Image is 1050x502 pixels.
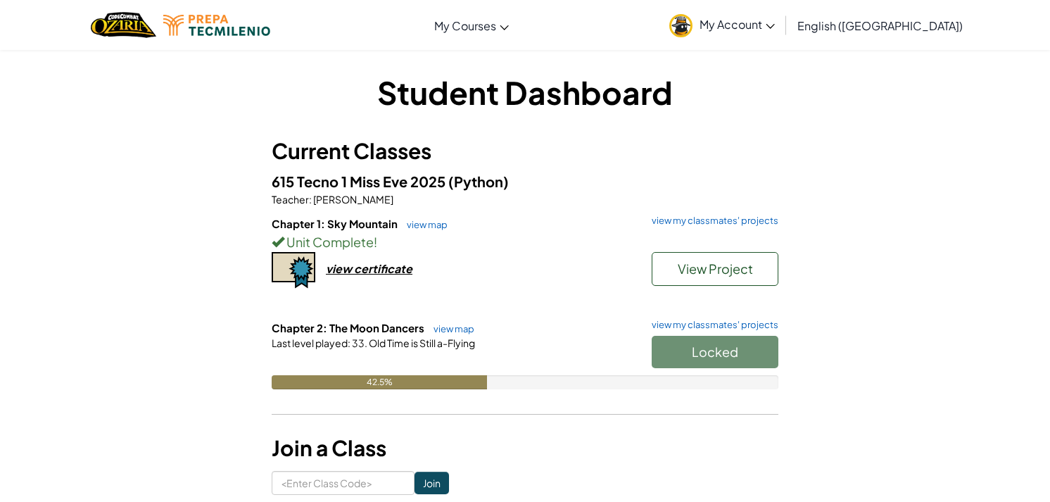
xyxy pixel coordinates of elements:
h1: Student Dashboard [272,70,778,114]
img: Home [91,11,156,39]
img: Tecmilenio logo [163,15,270,36]
a: Ozaria by CodeCombat logo [91,11,156,39]
span: : [309,193,312,206]
input: <Enter Class Code> [272,471,415,495]
a: view certificate [272,261,412,276]
span: Last level played [272,337,348,349]
span: English ([GEOGRAPHIC_DATA]) [797,18,963,33]
a: My Courses [427,6,516,44]
img: certificate-icon.png [272,252,315,289]
a: My Account [662,3,782,47]
span: My Courses [434,18,496,33]
span: 33. [350,337,367,349]
div: 42.5% [272,375,487,389]
a: English ([GEOGRAPHIC_DATA]) [790,6,970,44]
button: View Project [652,252,778,286]
a: view map [426,323,474,334]
a: view my classmates' projects [645,320,778,330]
span: Chapter 2: The Moon Dancers [272,321,426,334]
span: Unit Complete [284,234,374,250]
span: ! [374,234,377,250]
span: Teacher [272,193,309,206]
a: view my classmates' projects [645,216,778,225]
span: Chapter 1: Sky Mountain [272,217,400,230]
h3: Current Classes [272,135,778,167]
img: avatar [669,14,692,37]
span: My Account [700,17,775,32]
span: View Project [678,261,753,277]
span: : [348,337,350,349]
span: [PERSON_NAME] [312,193,393,206]
h3: Join a Class [272,432,778,464]
span: Old Time is Still a-Flying [367,337,475,349]
span: 615 Tecno 1 Miss Eve 2025 [272,172,448,190]
div: view certificate [326,261,412,276]
a: view map [400,219,448,230]
span: (Python) [448,172,509,190]
input: Join [415,472,449,494]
